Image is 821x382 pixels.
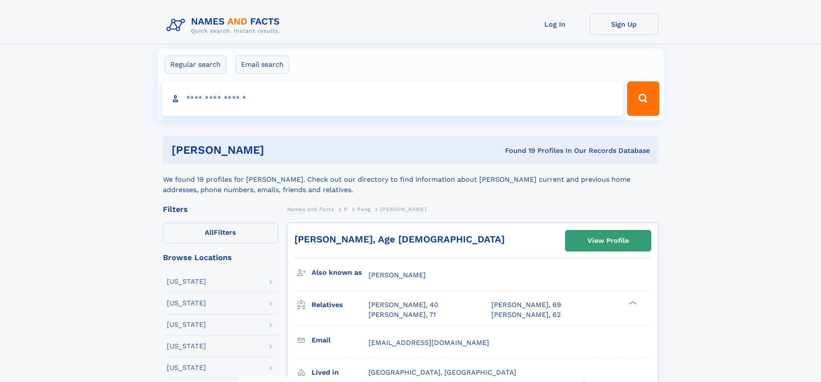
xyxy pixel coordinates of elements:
[165,56,226,74] label: Regular search
[172,145,385,155] h1: [PERSON_NAME]
[368,310,436,320] a: [PERSON_NAME], 71
[368,300,438,310] a: [PERSON_NAME], 40
[344,204,348,214] a: P
[163,164,659,195] div: We found 19 profiles for [PERSON_NAME]. Check out our directory to find information about [PERSON...
[590,14,659,35] a: Sign Up
[587,231,629,251] div: View Profile
[627,300,637,306] div: ❯
[521,14,590,35] a: Log In
[491,300,561,310] a: [PERSON_NAME], 69
[162,81,624,116] input: search input
[163,14,287,37] img: Logo Names and Facts
[368,339,489,347] span: [EMAIL_ADDRESS][DOMAIN_NAME]
[235,56,289,74] label: Email search
[287,204,334,214] a: Names and Facts
[312,298,368,312] h3: Relatives
[167,278,206,285] div: [US_STATE]
[357,206,370,212] span: Peng
[344,206,348,212] span: P
[357,204,370,214] a: Peng
[167,364,206,371] div: [US_STATE]
[163,205,278,213] div: Filters
[167,343,206,350] div: [US_STATE]
[294,234,505,245] a: [PERSON_NAME], Age [DEMOGRAPHIC_DATA]
[312,333,368,348] h3: Email
[368,271,426,279] span: [PERSON_NAME]
[167,300,206,307] div: [US_STATE]
[491,310,561,320] a: [PERSON_NAME], 62
[205,228,214,236] span: All
[384,146,650,155] div: Found 19 Profiles In Our Records Database
[368,368,516,376] span: [GEOGRAPHIC_DATA], [GEOGRAPHIC_DATA]
[565,230,651,251] a: View Profile
[167,321,206,328] div: [US_STATE]
[163,254,278,261] div: Browse Locations
[380,206,426,212] span: [PERSON_NAME]
[627,81,659,116] button: Search Button
[312,265,368,280] h3: Also known as
[312,365,368,380] h3: Lived in
[163,223,278,243] label: Filters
